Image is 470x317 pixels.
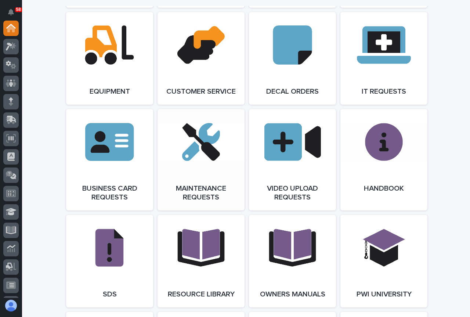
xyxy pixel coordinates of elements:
a: SDS [66,215,153,307]
a: Video Upload Requests [249,109,336,210]
button: users-avatar [3,298,19,313]
button: Notifications [3,4,19,20]
a: Handbook [340,109,427,210]
div: Notifications58 [9,9,19,21]
a: Resource Library [158,215,245,307]
a: IT Requests [340,12,427,105]
p: 58 [16,7,21,12]
a: Owners Manuals [249,215,336,307]
a: Maintenance Requests [158,109,245,210]
a: PWI University [340,215,427,307]
a: Business Card Requests [66,109,153,210]
a: Equipment [66,12,153,105]
a: Customer Service [158,12,245,105]
a: Decal Orders [249,12,336,105]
